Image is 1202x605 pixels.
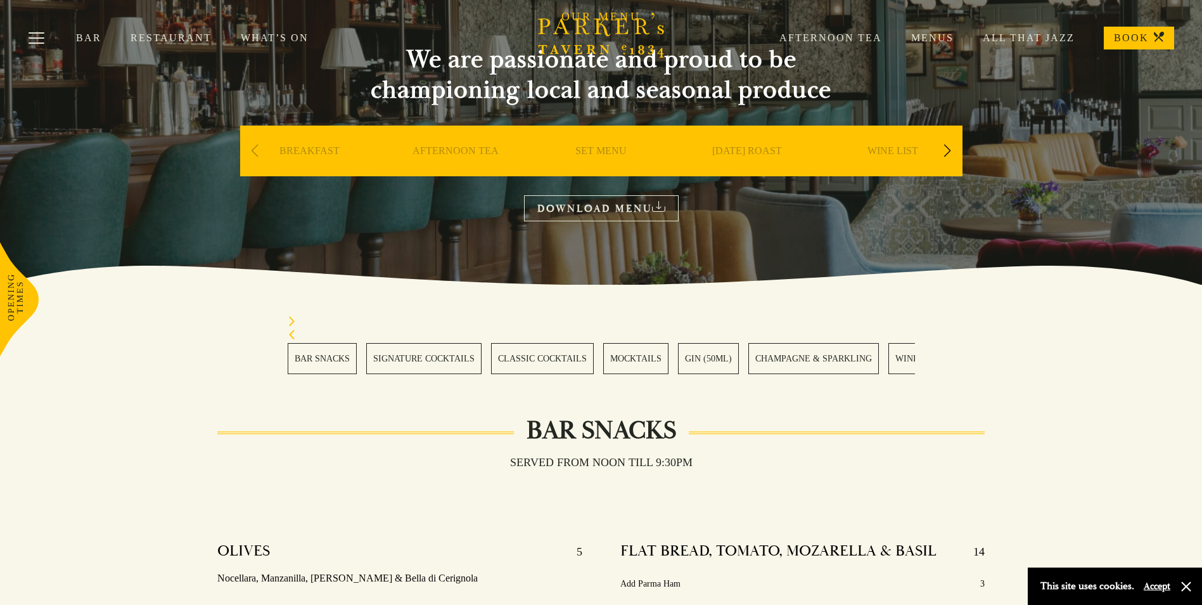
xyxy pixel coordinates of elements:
[412,145,499,195] a: AFTERNOON TEA
[288,330,915,343] div: Previous slide
[288,316,915,330] div: Next slide
[1144,580,1170,592] button: Accept
[217,569,582,588] p: Nocellara, Manzanilla, [PERSON_NAME] & Bella di Cerignola
[386,126,525,214] div: 2 / 9
[246,137,264,165] div: Previous slide
[1040,577,1134,595] p: This site uses cookies.
[603,343,668,374] a: 4 / 28
[678,343,739,374] a: 5 / 28
[514,415,689,446] h2: Bar Snacks
[497,455,705,469] h3: Served from noon till 9:30pm
[575,145,627,195] a: SET MENU
[939,137,956,165] div: Next slide
[980,576,985,592] p: 3
[288,343,357,374] a: 1 / 28
[532,126,671,214] div: 3 / 9
[620,542,937,562] h4: FLAT BREAD, TOMATO, MOZARELLA & BASIL
[1180,580,1192,593] button: Close and accept
[712,145,782,195] a: [DATE] ROAST
[620,576,681,592] p: Add Parma Ham
[677,126,817,214] div: 4 / 9
[217,542,270,562] h4: OLIVES
[961,542,985,562] p: 14
[491,343,594,374] a: 3 / 28
[867,145,918,195] a: WINE LIST
[564,542,582,562] p: 5
[748,343,879,374] a: 6 / 28
[366,343,482,374] a: 2 / 28
[348,44,855,105] h2: We are passionate and proud to be championing local and seasonal produce
[240,126,380,214] div: 1 / 9
[279,145,340,195] a: BREAKFAST
[888,343,931,374] a: 7 / 28
[823,126,962,214] div: 5 / 9
[524,195,679,221] a: DOWNLOAD MENU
